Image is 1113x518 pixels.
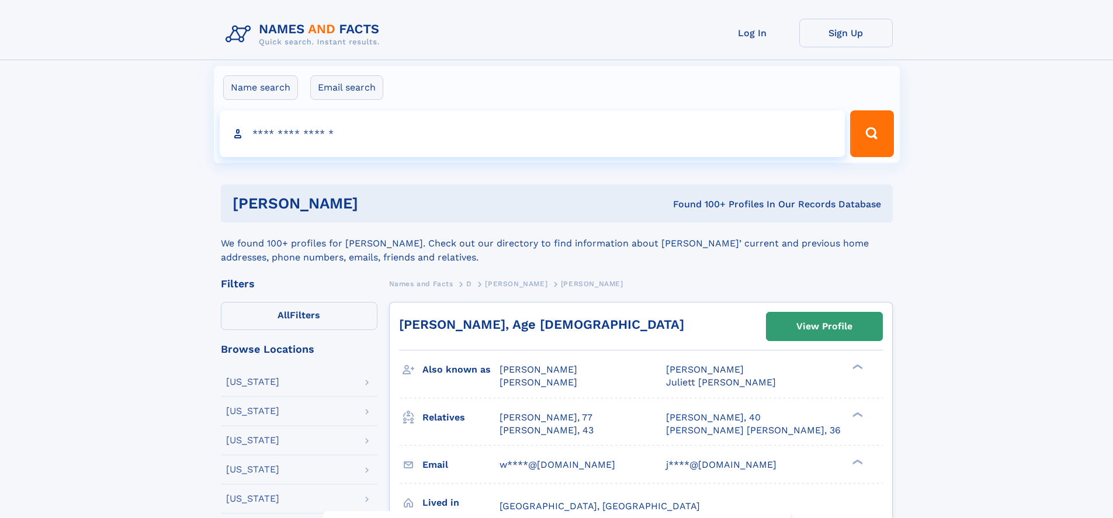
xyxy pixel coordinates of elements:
div: [US_STATE] [226,406,279,416]
a: [PERSON_NAME], 77 [500,411,592,424]
div: Browse Locations [221,344,377,354]
span: [PERSON_NAME] [561,280,623,288]
a: [PERSON_NAME] [PERSON_NAME], 36 [666,424,841,437]
label: Filters [221,302,377,330]
div: Found 100+ Profiles In Our Records Database [515,198,881,211]
label: Name search [223,75,298,100]
div: [US_STATE] [226,465,279,474]
span: [PERSON_NAME] [485,280,547,288]
span: All [278,310,290,321]
div: [US_STATE] [226,436,279,445]
span: D [466,280,472,288]
a: [PERSON_NAME] [485,276,547,291]
span: Juliett [PERSON_NAME] [666,377,776,388]
a: [PERSON_NAME], Age [DEMOGRAPHIC_DATA] [399,317,684,332]
label: Email search [310,75,383,100]
input: search input [220,110,845,157]
span: [PERSON_NAME] [500,364,577,375]
div: ❯ [850,458,864,465]
a: [PERSON_NAME], 43 [500,424,594,437]
div: [US_STATE] [226,494,279,503]
h3: Relatives [422,408,500,427]
div: View Profile [796,313,852,340]
div: Filters [221,279,377,289]
div: ❯ [850,411,864,418]
a: Sign Up [799,19,893,47]
a: [PERSON_NAME], 40 [666,411,761,424]
h3: Also known as [422,360,500,380]
a: D [466,276,472,291]
a: View Profile [767,312,882,340]
a: Names and Facts [389,276,453,291]
h3: Lived in [422,493,500,513]
span: [PERSON_NAME] [500,377,577,388]
div: ❯ [850,363,864,371]
h1: [PERSON_NAME] [233,196,516,211]
h3: Email [422,455,500,475]
div: [US_STATE] [226,377,279,387]
a: Log In [706,19,799,47]
span: [PERSON_NAME] [666,364,744,375]
div: We found 100+ profiles for [PERSON_NAME]. Check out our directory to find information about [PERS... [221,223,893,265]
button: Search Button [850,110,893,157]
img: Logo Names and Facts [221,19,389,50]
span: [GEOGRAPHIC_DATA], [GEOGRAPHIC_DATA] [500,500,700,512]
